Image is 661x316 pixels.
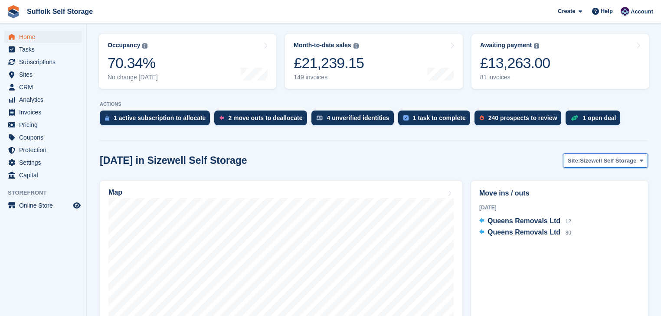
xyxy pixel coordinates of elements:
a: 1 active subscription to allocate [100,111,214,130]
span: Storefront [8,189,86,197]
span: Settings [19,156,71,169]
a: menu [4,131,82,143]
a: 1 task to complete [398,111,474,130]
a: menu [4,144,82,156]
div: Awaiting payment [480,42,532,49]
a: menu [4,68,82,81]
div: No change [DATE] [108,74,158,81]
span: Online Store [19,199,71,212]
span: Protection [19,144,71,156]
span: Help [601,7,613,16]
div: 1 open deal [582,114,616,121]
span: Sites [19,68,71,81]
img: active_subscription_to_allocate_icon-d502201f5373d7db506a760aba3b589e785aa758c864c3986d89f69b8ff3... [105,115,109,121]
div: 240 prospects to review [488,114,557,121]
span: Coupons [19,131,71,143]
div: 2 move outs to deallocate [228,114,302,121]
div: 1 active subscription to allocate [114,114,206,121]
span: Sizewell Self Storage [580,156,636,165]
span: Pricing [19,119,71,131]
button: Site: Sizewell Self Storage [563,153,648,168]
a: menu [4,56,82,68]
span: Create [558,7,575,16]
span: 80 [566,230,571,236]
img: move_outs_to_deallocate_icon-f764333ba52eb49d3ac5e1228854f67142a1ed5810a6f6cc68b1a99e826820c5.svg [219,115,224,121]
span: Subscriptions [19,56,71,68]
img: icon-info-grey-7440780725fd019a000dd9b08b2336e03edf1995a4989e88bcd33f0948082b44.svg [534,43,539,49]
span: CRM [19,81,71,93]
span: Invoices [19,106,71,118]
span: Queens Removals Ltd [488,228,560,236]
img: deal-1b604bf984904fb50ccaf53a9ad4b4a5d6e5aea283cecdc64d6e3604feb123c2.svg [571,115,578,121]
span: Capital [19,169,71,181]
span: Site: [568,156,580,165]
img: stora-icon-8386f47178a22dfd0bd8f6a31ec36ba5ce8667c1dd55bd0f319d3a0aa187defe.svg [7,5,20,18]
a: menu [4,81,82,93]
img: prospect-51fa495bee0391a8d652442698ab0144808aea92771e9ea1ae160a38d050c398.svg [480,115,484,121]
img: William Notcutt [621,7,629,16]
span: Tasks [19,43,71,55]
a: 4 unverified identities [311,111,398,130]
a: Preview store [72,200,82,211]
div: 4 unverified identities [327,114,389,121]
a: 240 prospects to review [474,111,566,130]
a: Suffolk Self Storage [23,4,96,19]
a: Queens Removals Ltd 12 [479,216,571,227]
a: menu [4,169,82,181]
a: Occupancy 70.34% No change [DATE] [99,34,276,89]
img: verify_identity-adf6edd0f0f0b5bbfe63781bf79b02c33cf7c696d77639b501bdc392416b5a36.svg [317,115,323,121]
span: Account [631,7,653,16]
div: 149 invoices [294,74,364,81]
img: task-75834270c22a3079a89374b754ae025e5fb1db73e45f91037f5363f120a921f8.svg [403,115,409,121]
span: Analytics [19,94,71,106]
h2: Map [108,189,122,196]
div: 81 invoices [480,74,550,81]
a: menu [4,119,82,131]
div: Month-to-date sales [294,42,351,49]
div: £13,263.00 [480,54,550,72]
a: menu [4,94,82,106]
a: 2 move outs to deallocate [214,111,311,130]
a: 1 open deal [566,111,625,130]
a: menu [4,106,82,118]
span: Queens Removals Ltd [488,217,560,225]
div: [DATE] [479,204,640,212]
div: 70.34% [108,54,158,72]
a: Awaiting payment £13,263.00 81 invoices [471,34,649,89]
a: menu [4,31,82,43]
div: Occupancy [108,42,140,49]
a: menu [4,43,82,55]
img: icon-info-grey-7440780725fd019a000dd9b08b2336e03edf1995a4989e88bcd33f0948082b44.svg [353,43,359,49]
a: menu [4,156,82,169]
h2: [DATE] in Sizewell Self Storage [100,155,247,166]
p: ACTIONS [100,101,648,107]
div: £21,239.15 [294,54,364,72]
a: Month-to-date sales £21,239.15 149 invoices [285,34,462,89]
a: menu [4,199,82,212]
span: Home [19,31,71,43]
div: 1 task to complete [413,114,466,121]
span: 12 [566,218,571,225]
h2: Move ins / outs [479,188,640,199]
img: icon-info-grey-7440780725fd019a000dd9b08b2336e03edf1995a4989e88bcd33f0948082b44.svg [142,43,147,49]
a: Queens Removals Ltd 80 [479,227,571,238]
